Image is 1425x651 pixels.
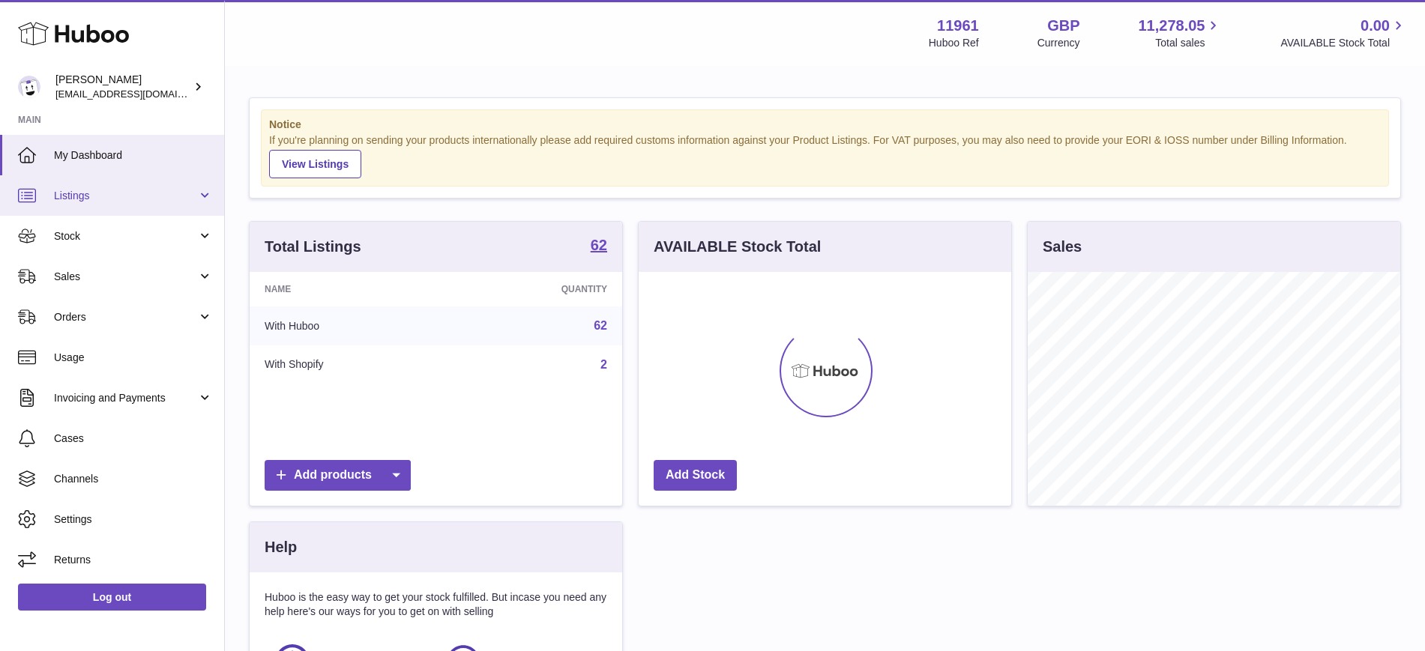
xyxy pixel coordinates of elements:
span: Cases [54,432,213,446]
div: [PERSON_NAME] [55,73,190,101]
span: Invoicing and Payments [54,391,197,405]
span: Usage [54,351,213,365]
a: 62 [591,237,607,255]
td: With Huboo [250,306,451,345]
a: 62 [594,319,607,332]
a: 11,278.05 Total sales [1138,16,1222,50]
span: 0.00 [1361,16,1390,36]
a: 0.00 AVAILABLE Stock Total [1280,16,1407,50]
img: internalAdmin-11961@internal.huboo.com [18,76,40,98]
a: View Listings [269,150,361,178]
span: Stock [54,229,197,243]
div: If you're planning on sending your products internationally please add required customs informati... [269,133,1381,178]
a: Add Stock [654,460,737,491]
td: With Shopify [250,345,451,384]
span: My Dashboard [54,148,213,163]
span: 11,278.05 [1138,16,1205,36]
span: Total sales [1155,36,1222,50]
a: Log out [18,584,206,611]
h3: Help [265,537,297,557]
a: Add products [265,460,411,491]
h3: Sales [1043,237,1082,257]
span: Channels [54,472,213,486]
strong: GBP [1047,16,1079,36]
strong: Notice [269,118,1381,132]
th: Quantity [451,272,622,306]
span: Returns [54,553,213,567]
strong: 62 [591,237,607,252]
div: Huboo Ref [929,36,979,50]
a: 2 [600,358,607,371]
span: [EMAIL_ADDRESS][DOMAIN_NAME] [55,88,220,100]
th: Name [250,272,451,306]
span: Listings [54,189,197,203]
h3: Total Listings [265,237,361,257]
span: Settings [54,512,213,527]
div: Currency [1037,36,1080,50]
span: AVAILABLE Stock Total [1280,36,1407,50]
span: Sales [54,270,197,284]
h3: AVAILABLE Stock Total [654,237,821,257]
span: Orders [54,310,197,324]
p: Huboo is the easy way to get your stock fulfilled. But incase you need any help here's our ways f... [265,590,607,619]
strong: 11961 [937,16,979,36]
